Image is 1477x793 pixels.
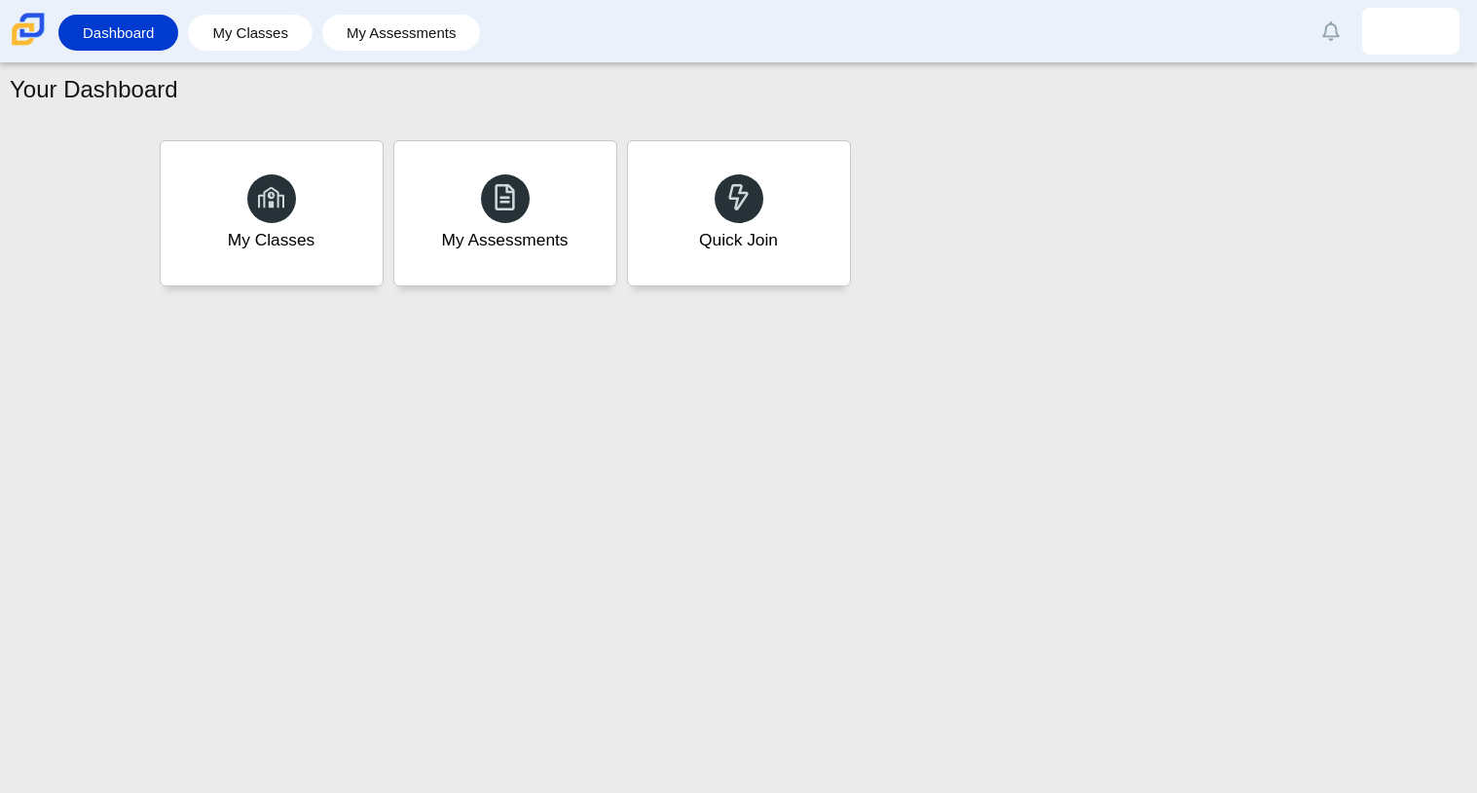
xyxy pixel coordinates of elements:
[442,228,569,252] div: My Assessments
[228,228,315,252] div: My Classes
[68,15,168,51] a: Dashboard
[8,36,49,53] a: Carmen School of Science & Technology
[10,73,178,106] h1: Your Dashboard
[160,140,384,286] a: My Classes
[699,228,778,252] div: Quick Join
[8,9,49,50] img: Carmen School of Science & Technology
[198,15,303,51] a: My Classes
[393,140,617,286] a: My Assessments
[1362,8,1459,55] a: charliesha.love-po.4xaPo5
[627,140,851,286] a: Quick Join
[1310,10,1352,53] a: Alerts
[332,15,471,51] a: My Assessments
[1395,16,1426,47] img: charliesha.love-po.4xaPo5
